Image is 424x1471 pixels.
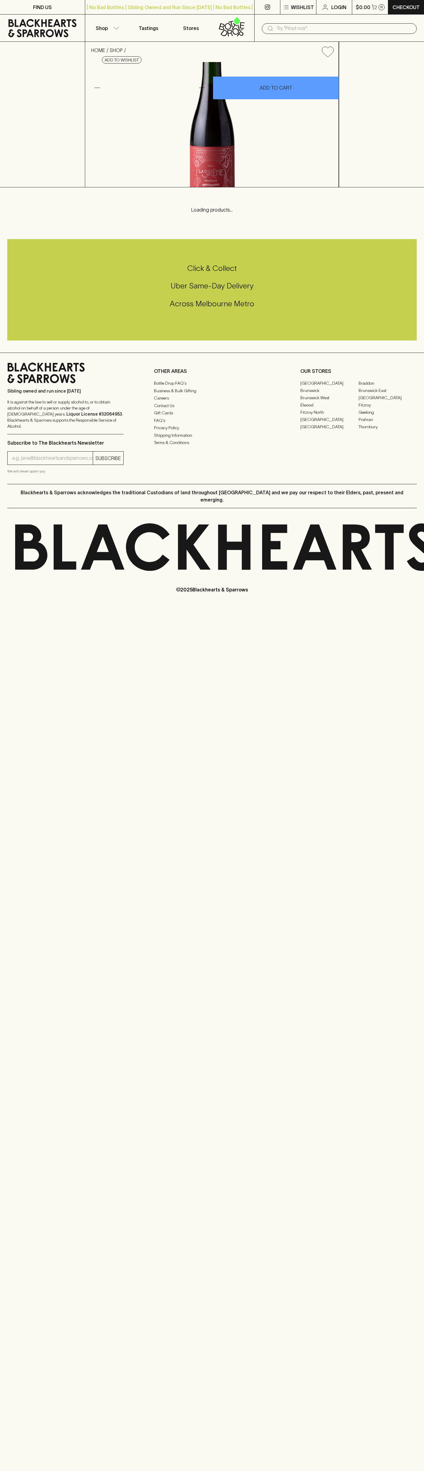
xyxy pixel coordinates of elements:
[154,387,270,394] a: Business & Bulk Gifting
[154,395,270,402] a: Careers
[85,15,128,41] button: Shop
[96,25,108,32] p: Shop
[300,423,359,430] a: [GEOGRAPHIC_DATA]
[359,416,417,423] a: Prahran
[183,25,199,32] p: Stores
[359,409,417,416] a: Geelong
[7,263,417,273] h5: Click & Collect
[359,387,417,394] a: Brunswick East
[359,423,417,430] a: Thornbury
[110,48,123,53] a: SHOP
[154,402,270,409] a: Contact Us
[300,387,359,394] a: Brunswick
[33,4,52,11] p: FIND US
[319,44,336,60] button: Add to wishlist
[91,48,105,53] a: HOME
[154,424,270,432] a: Privacy Policy
[7,468,124,474] p: We will never spam you
[356,4,370,11] p: $0.00
[12,489,412,503] p: Blackhearts & Sparrows acknowledges the traditional Custodians of land throughout [GEOGRAPHIC_DAT...
[7,439,124,446] p: Subscribe to The Blackhearts Newsletter
[7,239,417,341] div: Call to action block
[7,388,124,394] p: Sibling owned and run since [DATE]
[12,453,93,463] input: e.g. jane@blackheartsandsparrows.com.au
[359,394,417,401] a: [GEOGRAPHIC_DATA]
[154,380,270,387] a: Bottle Drop FAQ's
[213,77,339,99] button: ADD TO CART
[300,401,359,409] a: Elwood
[154,417,270,424] a: FAQ's
[86,62,339,187] img: 40753.png
[154,439,270,446] a: Terms & Conditions
[93,452,123,465] button: SUBSCRIBE
[260,84,292,91] p: ADD TO CART
[7,299,417,309] h5: Across Melbourne Metro
[170,15,212,41] a: Stores
[300,409,359,416] a: Fitzroy North
[6,206,418,213] p: Loading products...
[276,24,412,33] input: Try "Pinot noir"
[300,416,359,423] a: [GEOGRAPHIC_DATA]
[154,432,270,439] a: Shipping Information
[300,367,417,375] p: OUR STORES
[7,281,417,291] h5: Uber Same-Day Delivery
[154,367,270,375] p: OTHER AREAS
[300,380,359,387] a: [GEOGRAPHIC_DATA]
[102,56,142,64] button: Add to wishlist
[380,5,383,9] p: 0
[331,4,346,11] p: Login
[7,399,124,429] p: It is against the law to sell or supply alcohol to, or to obtain alcohol on behalf of a person un...
[359,380,417,387] a: Braddon
[359,401,417,409] a: Fitzroy
[127,15,170,41] a: Tastings
[139,25,158,32] p: Tastings
[154,410,270,417] a: Gift Cards
[392,4,420,11] p: Checkout
[300,394,359,401] a: Brunswick West
[95,455,121,462] p: SUBSCRIBE
[66,412,122,416] strong: Liquor License #32064953
[291,4,314,11] p: Wishlist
